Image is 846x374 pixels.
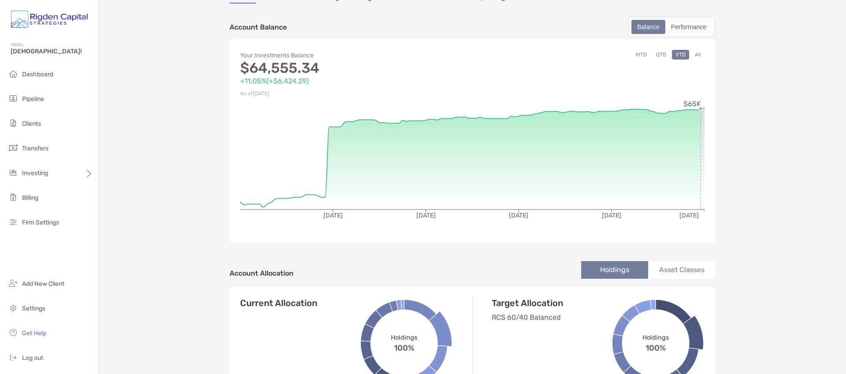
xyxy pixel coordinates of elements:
img: investing icon [8,167,19,178]
img: get-help icon [8,327,19,338]
h4: Account Allocation [230,269,293,277]
span: Clients [22,120,41,127]
img: settings icon [8,303,19,313]
p: Account Balance [230,22,287,33]
p: Your Investments Balance [240,50,472,61]
img: pipeline icon [8,93,19,104]
tspan: [DATE] [602,212,621,219]
p: As of [DATE] [240,88,472,99]
img: billing icon [8,192,19,202]
span: 100% [394,341,414,352]
span: Billing [22,194,38,202]
button: All [691,50,705,60]
img: clients icon [8,118,19,128]
span: Settings [22,305,45,312]
tspan: [DATE] [679,212,699,219]
tspan: $65K [683,100,701,108]
img: transfers icon [8,142,19,153]
span: [DEMOGRAPHIC_DATA]! [11,48,93,55]
p: +11.05% ( +$6,424.29 ) [240,75,472,86]
li: Asset Classes [648,261,715,279]
h4: Current Allocation [240,298,317,308]
p: RCS 60/40 Balanced [492,312,628,323]
p: $64,555.34 [240,63,472,74]
li: Holdings [581,261,648,279]
span: Dashboard [22,71,53,78]
span: 100% [646,341,666,352]
span: Transfers [22,145,48,152]
img: logout icon [8,352,19,363]
div: Performance [666,21,711,33]
span: Firm Settings [22,219,59,226]
img: Zoe Logo [11,4,88,35]
tspan: [DATE] [416,212,436,219]
button: MTD [632,50,650,60]
div: Balance [632,21,664,33]
button: QTD [653,50,670,60]
tspan: [DATE] [509,212,528,219]
div: segmented control [628,17,715,37]
img: dashboard icon [8,68,19,79]
span: Holdings [391,333,417,341]
img: add_new_client icon [8,278,19,288]
h4: Target Allocation [492,298,628,308]
span: Investing [22,169,48,177]
button: YTD [672,50,689,60]
img: firm-settings icon [8,217,19,227]
span: Holdings [642,333,668,341]
span: Pipeline [22,95,44,103]
span: Get Help [22,329,46,337]
span: Log out [22,354,43,362]
tspan: [DATE] [323,212,343,219]
span: Add New Client [22,280,64,288]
